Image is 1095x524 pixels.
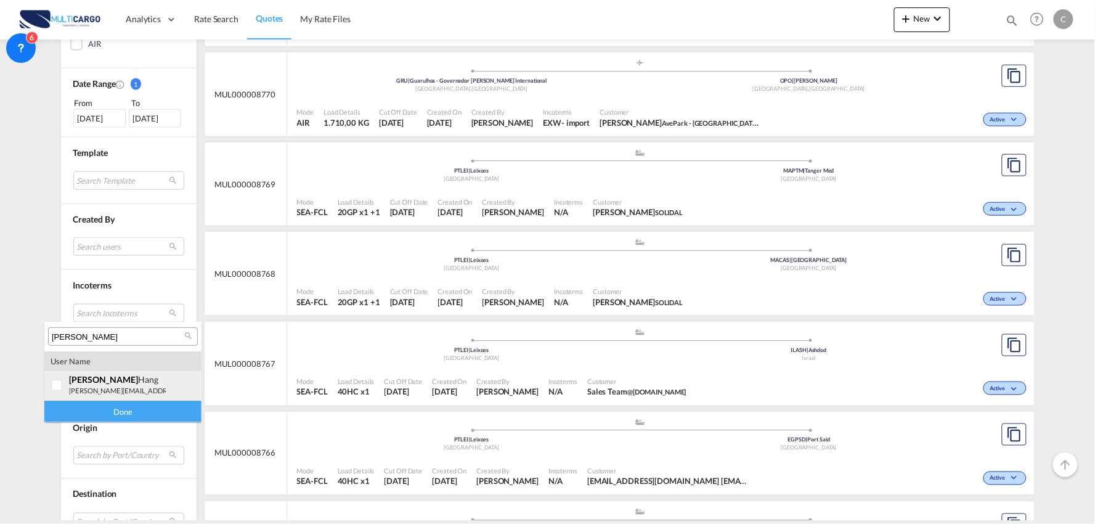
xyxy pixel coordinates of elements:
small: [PERSON_NAME][EMAIL_ADDRESS][DOMAIN_NAME] [69,387,235,395]
div: user name [44,351,201,371]
md-icon: icon-magnify [184,331,193,340]
div: Done [44,401,201,422]
div: <span class="highlightedText">victor Z</span>hang [69,374,166,385]
input: Search Customer Details [52,332,184,343]
span: [PERSON_NAME] [69,374,138,385]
